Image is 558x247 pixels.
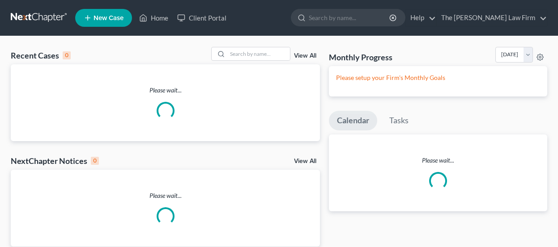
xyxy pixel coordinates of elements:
input: Search by name... [227,47,290,60]
div: NextChapter Notices [11,155,99,166]
a: Help [406,10,436,26]
a: Tasks [381,111,417,130]
span: New Case [94,15,124,21]
div: Recent Cases [11,50,71,61]
p: Please wait... [11,86,320,95]
a: Home [135,10,173,26]
input: Search by name... [309,9,391,26]
div: 0 [91,157,99,165]
div: 0 [63,51,71,59]
a: Calendar [329,111,377,130]
a: Client Portal [173,10,231,26]
p: Please setup your Firm's Monthly Goals [336,73,540,82]
h3: Monthly Progress [329,52,392,63]
p: Please wait... [329,156,547,165]
a: The [PERSON_NAME] Law Firm [437,10,547,26]
p: Please wait... [11,191,320,200]
a: View All [294,53,316,59]
a: View All [294,158,316,164]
